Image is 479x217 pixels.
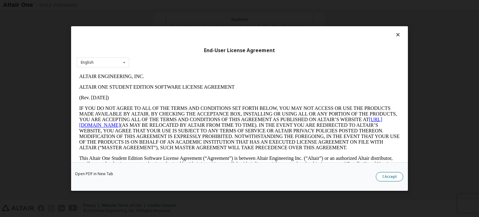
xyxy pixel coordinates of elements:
[2,24,323,29] p: (Rev. [DATE])
[2,46,306,57] a: [URL][DOMAIN_NAME]
[75,172,113,176] a: Open PDF in New Tab
[81,61,94,64] div: English
[77,47,402,54] div: End-User License Agreement
[2,34,323,79] p: IF YOU DO NOT AGREE TO ALL OF THE TERMS AND CONDITIONS SET FORTH BELOW, YOU MAY NOT ACCESS OR USE...
[2,84,323,107] p: This Altair One Student Edition Software License Agreement (“Agreement”) is between Altair Engine...
[376,172,403,181] button: I Accept
[2,2,323,8] p: ALTAIR ENGINEERING, INC.
[2,13,323,19] p: ALTAIR ONE STUDENT EDITION SOFTWARE LICENSE AGREEMENT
